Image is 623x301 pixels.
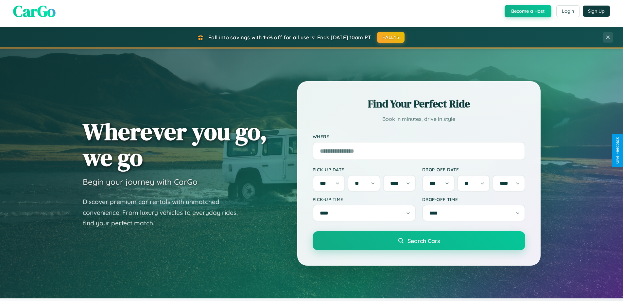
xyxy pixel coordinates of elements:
p: Book in minutes, drive in style [313,114,525,124]
span: CarGo [13,0,56,22]
div: Give Feedback [615,137,620,164]
h1: Wherever you go, we go [83,119,267,170]
label: Drop-off Time [422,197,525,202]
label: Drop-off Date [422,167,525,172]
h3: Begin your journey with CarGo [83,177,198,187]
button: Login [556,5,580,17]
label: Where [313,134,525,139]
button: Become a Host [505,5,551,17]
label: Pick-up Time [313,197,416,202]
button: Search Cars [313,231,525,250]
h2: Find Your Perfect Ride [313,97,525,111]
p: Discover premium car rentals with unmatched convenience. From luxury vehicles to everyday rides, ... [83,197,246,229]
span: Search Cars [407,237,440,244]
span: Fall into savings with 15% off for all users! Ends [DATE] 10am PT. [208,34,372,41]
button: FALL15 [377,32,405,43]
label: Pick-up Date [313,167,416,172]
button: Sign Up [583,6,610,17]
